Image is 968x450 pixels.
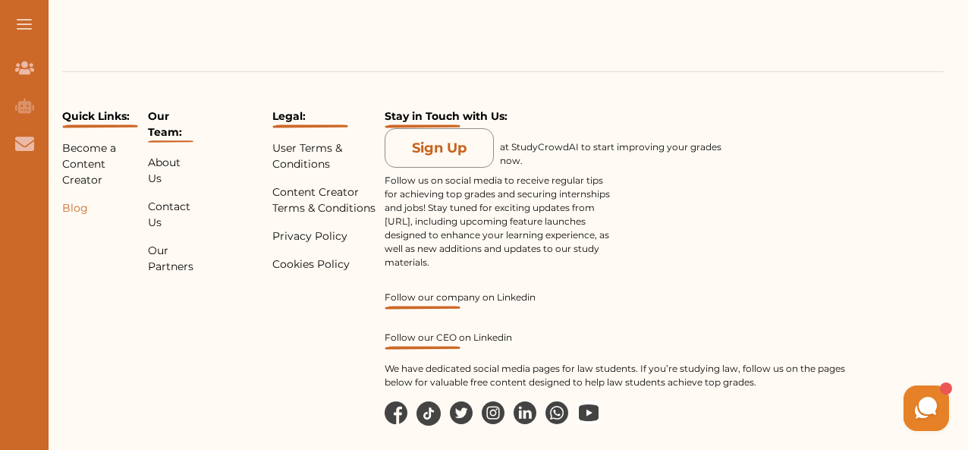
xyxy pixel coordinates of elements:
p: Cookies Policy [272,256,379,272]
p: Become a Content Creator [62,140,142,188]
p: Contact Us [148,199,193,231]
img: wp [545,401,568,424]
p: We have dedicated social media pages for law students. If you’re studying law, follow us on the p... [385,362,847,389]
img: Under [62,124,138,128]
p: Follow us on social media to receive regular tips for achieving top grades and securing internshi... [385,174,612,269]
img: li [514,401,536,424]
p: Our Partners [148,243,193,275]
a: [URL] [385,216,410,227]
p: User Terms & Conditions [272,140,379,172]
p: Blog [62,200,142,216]
p: Our Team: [148,109,193,143]
p: Stay in Touch with Us: [385,109,847,128]
img: Under [385,346,460,350]
img: wp [577,401,600,424]
iframe: Reviews Badge Modern Widget [853,109,944,112]
p: About Us [148,155,193,187]
p: Content Creator Terms & Conditions [272,184,379,216]
button: Sign Up [385,128,494,168]
a: Follow our company on Linkedin [385,291,847,310]
a: Follow our CEO on Linkedin [385,332,847,350]
p: Legal: [272,109,379,128]
p: at StudyCrowdAI to start improving your grades now. [500,140,728,168]
img: Under [272,124,348,128]
img: in [482,401,504,424]
img: facebook [385,401,407,424]
img: Under [385,124,460,128]
iframe: HelpCrunch [604,382,953,435]
img: Under [385,306,460,310]
p: Quick Links: [62,109,142,128]
p: Privacy Policy [272,228,379,244]
img: Under [148,140,193,143]
img: tw [450,401,473,424]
